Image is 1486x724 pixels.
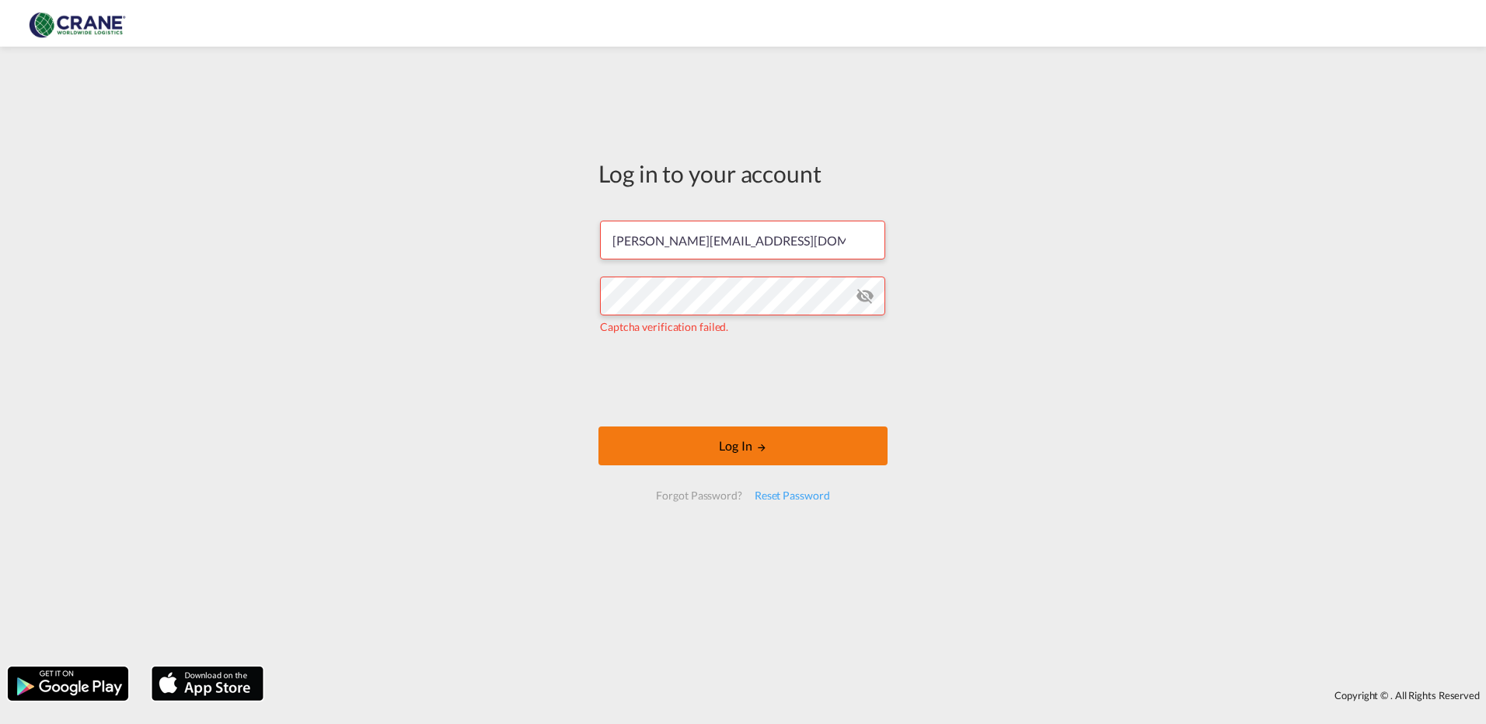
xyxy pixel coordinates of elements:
[150,665,265,702] img: apple.png
[650,482,748,510] div: Forgot Password?
[748,482,836,510] div: Reset Password
[271,682,1486,708] div: Copyright © . All Rights Reserved
[598,426,888,465] button: LOGIN
[856,287,874,305] md-icon: icon-eye-off
[600,320,728,333] span: Captcha verification failed.
[625,350,861,411] iframe: reCAPTCHA
[598,157,888,190] div: Log in to your account
[23,6,128,41] img: 374de710c13411efa3da03fd754f1635.jpg
[6,665,130,702] img: google.png
[600,221,885,259] input: Enter email/phone number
